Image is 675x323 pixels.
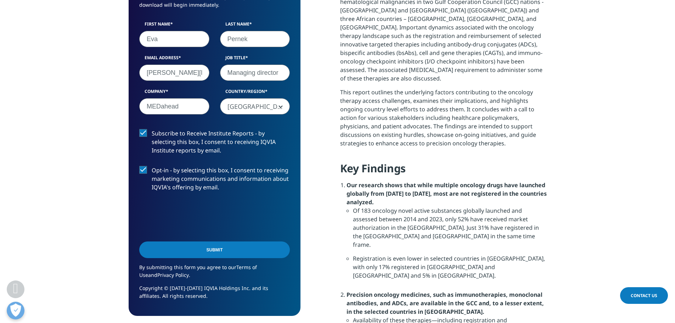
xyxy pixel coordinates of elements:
[353,254,547,285] li: Registration is even lower in selected countries in [GEOGRAPHIC_DATA], with only 17% registered i...
[157,272,189,278] a: Privacy Policy
[220,55,290,65] label: Job Title
[220,99,290,115] span: Austria
[139,241,290,258] input: Submit
[353,206,547,254] li: Of 183 oncology novel active substances globally launched and assessed between 2014 and 2023, onl...
[347,291,544,316] strong: Precision oncology medicines, such as immunotherapies, monoclonal antibodies, and ADCs, are avail...
[631,293,657,299] span: Contact Us
[139,21,209,31] label: First Name
[620,287,668,304] a: Contact Us
[139,263,290,284] p: By submitting this form you agree to our and .
[220,21,290,31] label: Last Name
[220,98,290,115] span: Austria
[139,203,247,230] iframe: reCAPTCHA
[139,88,209,98] label: Company
[139,284,290,305] p: Copyright © [DATE]-[DATE] IQVIA Holdings Inc. and its affiliates. All rights reserved.
[139,55,209,65] label: Email Address
[220,88,290,98] label: Country/Region
[347,181,547,206] strong: Our research shows that while multiple oncology drugs have launched globally from [DATE] to [DATE...
[340,88,547,153] p: This report outlines the underlying factors contributing to the oncology therapy access challenge...
[340,161,547,181] h4: Key Findings
[7,302,24,319] button: Präferenzen öffnen
[139,129,290,158] label: Subscribe to Receive Institute Reports - by selecting this box, I consent to receiving IQVIA Inst...
[139,166,290,195] label: Opt-in - by selecting this box, I consent to receiving marketing communications and information a...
